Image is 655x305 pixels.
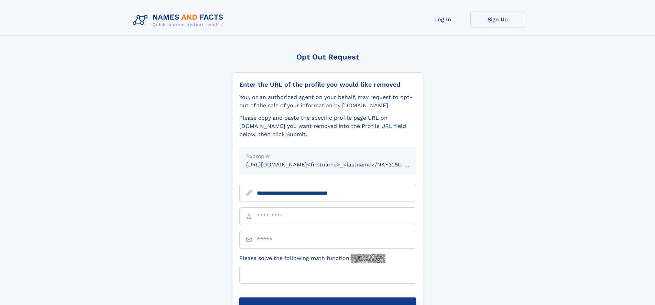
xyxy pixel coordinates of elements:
small: [URL][DOMAIN_NAME]<firstname>_<lastname>/NAF325G-xxxxxxxx [246,161,429,168]
label: Please solve the following math function: [239,254,385,263]
img: Logo Names and Facts [130,11,229,30]
div: Please copy and paste the specific profile page URL on [DOMAIN_NAME] you want removed into the Pr... [239,114,416,139]
a: Log In [415,11,470,28]
div: Example: [246,152,409,161]
div: You, or an authorized agent on your behalf, may request to opt-out of the sale of your informatio... [239,93,416,110]
div: Opt Out Request [232,53,423,61]
div: Enter the URL of the profile you would like removed [239,81,416,88]
a: Sign Up [470,11,525,28]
